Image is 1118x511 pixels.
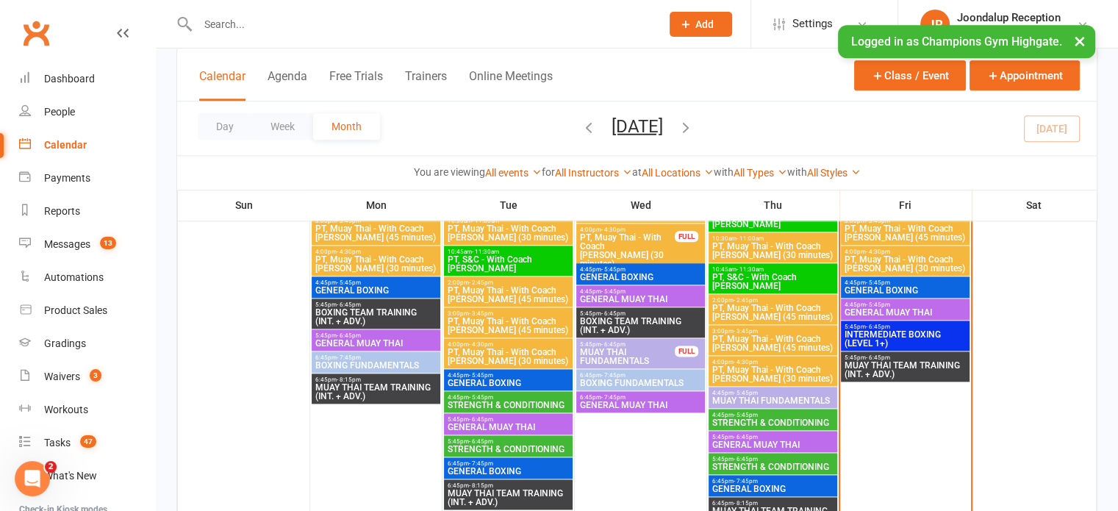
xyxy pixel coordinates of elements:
div: Workouts [44,404,88,415]
span: - 5:45pm [601,266,626,273]
span: BOXING TEAM TRAINING (INT. + ADV.) [579,317,702,335]
span: - 2:45pm [469,279,493,286]
button: Month [313,113,380,140]
th: Sun [178,190,310,221]
span: GENERAL BOXING [447,467,570,476]
div: Waivers [44,371,80,382]
span: - 8:15pm [337,376,361,383]
span: 10:45am [712,266,834,273]
a: Clubworx [18,15,54,51]
span: 6:45pm [712,500,834,507]
span: PT, S&C - With Coach [PERSON_NAME] [712,211,834,229]
span: 4:45pm [579,288,702,295]
span: - 6:45pm [734,434,758,440]
a: Messages 13 [19,228,155,261]
span: - 7:45pm [469,460,493,467]
span: - 7:45pm [734,478,758,485]
span: - 6:45pm [337,332,361,339]
span: - 3:45pm [469,310,493,317]
a: Automations [19,261,155,294]
span: MUAY THAI FUNDAMENTALS [579,348,676,365]
span: 4:45pm [579,266,702,273]
span: - 6:45pm [866,324,890,330]
span: 2:00pm [712,297,834,304]
span: 4:45pm [712,390,834,396]
span: 3:00pm [712,328,834,335]
th: Sat [972,190,1097,221]
iframe: Intercom live chat [15,461,50,496]
span: Settings [792,7,833,40]
span: STRENGTH & CONDITIONING [447,445,570,454]
button: Trainers [405,69,447,101]
span: 6:45pm [579,372,702,379]
a: Gradings [19,327,155,360]
div: FULL [675,346,698,357]
button: Add [670,12,732,37]
th: Thu [707,190,839,221]
a: Dashboard [19,62,155,96]
div: Product Sales [44,304,107,316]
span: 3 [90,369,101,382]
span: PT, Muay Thai - With Coach [PERSON_NAME] (30 minutes) [844,255,967,273]
span: - 5:45pm [469,394,493,401]
span: - 11:00am [472,218,499,224]
span: 4:45pm [447,372,570,379]
span: - 6:45pm [337,301,361,308]
span: - 5:45pm [866,279,890,286]
span: BOXING FUNDAMENTALS [579,379,702,387]
a: Reports [19,195,155,228]
button: Week [252,113,313,140]
button: Day [198,113,252,140]
span: GENERAL BOXING [447,379,570,387]
span: - 6:45pm [734,456,758,462]
span: GENERAL MUAY THAI [844,308,967,317]
button: Agenda [268,69,307,101]
button: Class / Event [854,60,966,90]
div: Gradings [44,337,86,349]
span: PT, Muay Thai - With Coach [PERSON_NAME] (30 minutes) [579,233,676,268]
span: - 11:30am [472,249,499,255]
button: × [1067,25,1093,57]
div: People [44,106,75,118]
span: - 3:45pm [337,218,361,224]
span: 6:45pm [712,478,834,485]
span: - 8:15pm [734,500,758,507]
div: FULL [675,231,698,242]
div: Messages [44,238,90,250]
span: Add [695,18,714,30]
span: - 5:45pm [734,390,758,396]
span: GENERAL MUAY THAI [447,423,570,432]
span: 6:45pm [447,460,570,467]
strong: for [542,166,555,178]
th: Tue [442,190,575,221]
a: Payments [19,162,155,195]
a: All Styles [807,167,861,179]
span: Logged in as Champions Gym Highgate. [851,35,1062,49]
span: - 6:45pm [469,438,493,445]
span: 4:00pm [712,359,834,365]
span: 6:45pm [579,394,702,401]
div: Tasks [44,437,71,449]
a: All Locations [642,167,714,179]
span: PT, S&C - With Coach [PERSON_NAME] [447,255,570,273]
span: 4:00pm [315,249,437,255]
span: - 11:30am [737,266,764,273]
span: GENERAL MUAY THAI [579,401,702,410]
span: 4:45pm [712,412,834,418]
button: Appointment [970,60,1080,90]
span: 4:45pm [844,301,967,308]
button: [DATE] [612,115,663,136]
span: PT, Muay Thai - With Coach [PERSON_NAME] (45 minutes) [712,335,834,352]
span: - 6:45pm [601,310,626,317]
span: 5:45pm [579,341,676,348]
span: - 11:00am [737,235,764,242]
span: 6:45pm [315,354,437,361]
span: - 4:30pm [601,226,626,233]
span: - 7:45pm [601,372,626,379]
strong: You are viewing [414,166,485,178]
th: Fri [839,190,972,221]
span: 6:45pm [315,376,437,383]
a: All Types [734,167,787,179]
span: STRENGTH & CONDITIONING [712,462,834,471]
strong: at [632,166,642,178]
